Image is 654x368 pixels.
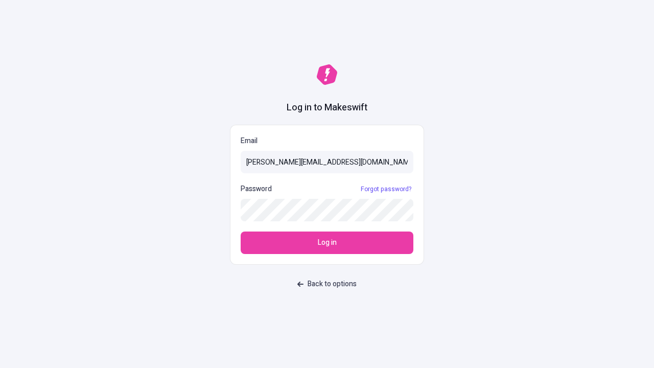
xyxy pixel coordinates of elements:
[241,183,272,195] p: Password
[241,135,413,147] p: Email
[291,275,363,293] button: Back to options
[308,279,357,290] span: Back to options
[241,232,413,254] button: Log in
[241,151,413,173] input: Email
[318,237,337,248] span: Log in
[359,185,413,193] a: Forgot password?
[287,101,367,114] h1: Log in to Makeswift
